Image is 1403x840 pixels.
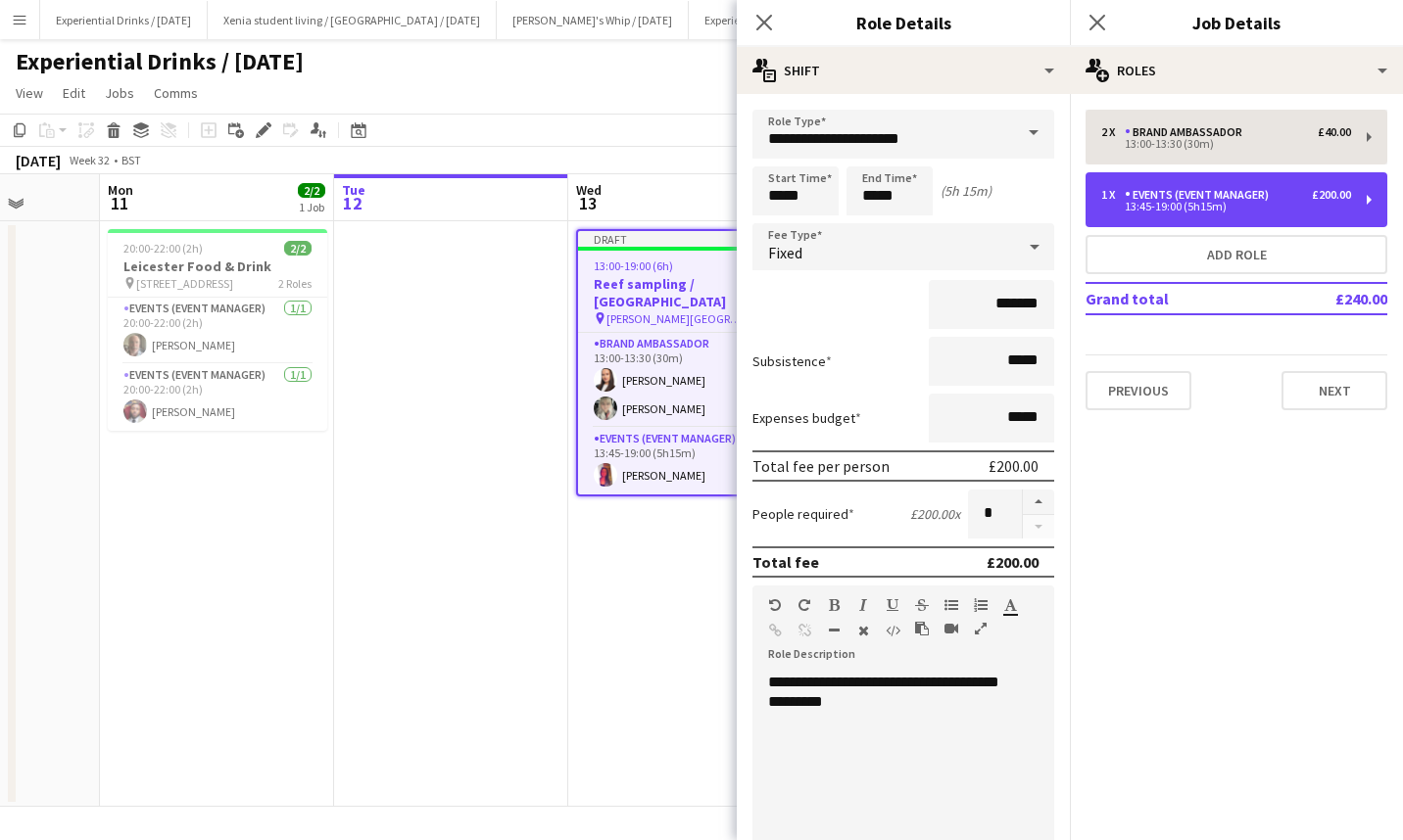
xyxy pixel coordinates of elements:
div: Roles [1070,47,1403,94]
h3: Reef sampling / [GEOGRAPHIC_DATA] [578,275,794,310]
div: £200.00 [987,552,1039,572]
label: People required [752,505,854,523]
button: Italic [856,597,870,613]
label: Subsistence [752,352,832,370]
div: £200.00 x [910,505,960,523]
span: View [16,84,43,102]
div: 2 x [1101,125,1125,139]
div: Events (Event Manager) [1125,188,1277,202]
div: £200.00 [989,456,1039,476]
app-job-card: 20:00-22:00 (2h)2/2Leicester Food & Drink [STREET_ADDRESS]2 RolesEvents (Event Manager)1/120:00-2... [108,229,327,431]
button: Underline [886,597,899,613]
div: 1 x [1101,188,1125,202]
div: 13:00-13:30 (30m) [1101,139,1351,149]
button: Fullscreen [974,621,988,636]
button: Add role [1086,235,1387,274]
div: [DATE] [16,151,61,170]
button: Experiential Drinks / [DATE] [689,1,856,39]
span: 20:00-22:00 (2h) [123,241,203,256]
button: Increase [1023,490,1054,515]
button: Strikethrough [915,597,929,613]
button: Clear Formatting [856,623,870,638]
span: [STREET_ADDRESS] [136,276,233,291]
button: Bold [827,597,841,613]
span: Edit [63,84,85,102]
span: Comms [154,84,198,102]
app-job-card: Draft13:00-19:00 (6h)3/3Reef sampling / [GEOGRAPHIC_DATA] [PERSON_NAME][GEOGRAPHIC_DATA], [GEOGRA... [576,229,796,496]
span: Fixed [768,243,802,262]
button: Redo [798,597,811,613]
span: 2/2 [284,241,312,256]
a: Jobs [97,80,142,106]
a: Comms [146,80,206,106]
label: Expenses budget [752,409,861,427]
button: Experiential Drinks / [DATE] [40,1,208,39]
a: Edit [55,80,93,106]
td: Grand total [1086,283,1271,314]
div: Total fee [752,552,819,572]
span: 13 [573,192,602,214]
button: Xenia student living / [GEOGRAPHIC_DATA] / [DATE] [208,1,497,39]
span: Week 32 [65,153,114,167]
div: 13:45-19:00 (5h15m) [1101,202,1351,211]
span: Wed [576,181,602,199]
td: £240.00 [1271,283,1387,314]
button: Insert video [944,621,958,636]
app-card-role: Events (Event Manager)1/113:45-19:00 (5h15m)[PERSON_NAME] [578,428,794,494]
span: Tue [342,181,365,199]
button: [PERSON_NAME]'s Whip / [DATE] [497,1,689,39]
app-card-role: Brand Ambassador2/213:00-13:30 (30m)[PERSON_NAME][PERSON_NAME] [578,333,794,428]
div: Shift [737,47,1070,94]
button: Horizontal Line [827,623,841,638]
span: Mon [108,181,133,199]
a: View [8,80,51,106]
h3: Leicester Food & Drink [108,257,327,275]
button: Paste as plain text [915,621,929,636]
div: Draft [578,231,794,247]
button: Undo [768,597,782,613]
div: 1 Job [299,200,324,214]
div: £40.00 [1318,125,1351,139]
button: Unordered List [944,597,958,613]
span: 11 [105,192,133,214]
button: Next [1282,371,1387,410]
span: 13:00-19:00 (6h) [594,258,673,273]
span: 2 Roles [278,276,312,291]
button: Previous [1086,371,1191,410]
span: Jobs [105,84,134,102]
span: 12 [339,192,365,214]
div: BST [121,153,141,167]
span: 2/2 [298,183,325,198]
h3: Role Details [737,10,1070,35]
span: [PERSON_NAME][GEOGRAPHIC_DATA], [GEOGRAPHIC_DATA] [606,311,745,326]
button: Text Color [1003,597,1017,613]
div: (5h 15m) [941,182,992,200]
app-card-role: Events (Event Manager)1/120:00-22:00 (2h)[PERSON_NAME] [108,298,327,364]
app-card-role: Events (Event Manager)1/120:00-22:00 (2h)[PERSON_NAME] [108,364,327,431]
button: Ordered List [974,597,988,613]
div: Brand Ambassador [1125,125,1250,139]
h1: Experiential Drinks / [DATE] [16,47,304,76]
button: HTML Code [886,623,899,638]
div: Total fee per person [752,456,890,476]
div: £200.00 [1312,188,1351,202]
h3: Job Details [1070,10,1403,35]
